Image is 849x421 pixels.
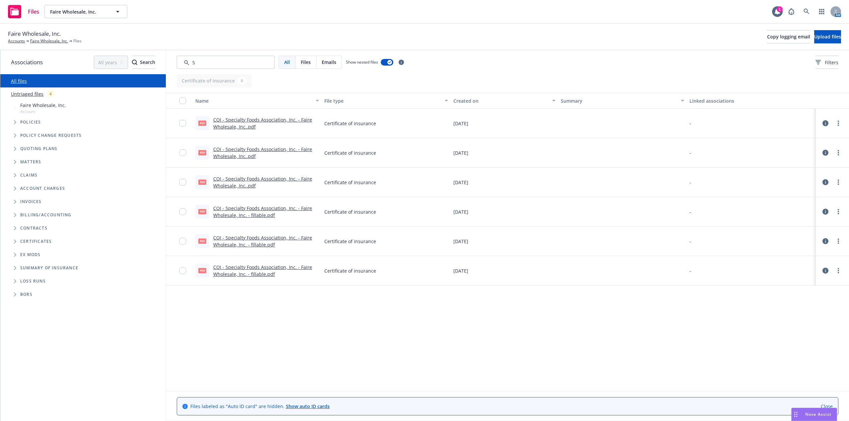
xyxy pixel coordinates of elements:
[322,59,336,66] span: Emails
[20,120,41,124] span: Policies
[46,90,55,98] div: 4
[689,179,691,186] div: -
[30,38,68,44] a: Faire Wholesale, Inc.
[0,100,166,208] div: Tree Example
[5,2,42,21] a: Files
[179,267,186,274] input: Toggle Row Selected
[767,30,810,43] button: Copy logging email
[815,5,828,18] a: Switch app
[20,239,52,243] span: Certificates
[324,238,376,245] span: Certificate of insurance
[20,147,58,151] span: Quoting plans
[451,93,558,109] button: Created on
[453,149,468,156] span: [DATE]
[324,97,441,104] div: File type
[20,213,72,217] span: Billing/Accounting
[816,59,838,66] span: Filters
[198,209,206,214] span: pdf
[20,253,40,257] span: Ex Mods
[324,267,376,274] span: Certificate of insurance
[800,5,813,18] a: Search
[324,179,376,186] span: Certificate of insurance
[8,29,61,38] span: Faire Wholesale, Inc.
[324,149,376,156] span: Certificate of insurance
[20,279,46,283] span: Loss Runs
[777,6,783,12] div: 1
[213,146,312,159] a: COI - Specialty Foods Association, Inc. - Faire Wholesale, Inc..pdf
[453,97,548,104] div: Created on
[179,120,186,127] input: Toggle Row Selected
[834,208,842,216] a: more
[301,59,311,66] span: Files
[834,267,842,275] a: more
[20,102,66,109] span: Faire Wholesale, Inc.
[346,59,378,65] span: Show nested files
[50,8,107,15] span: Faire Wholesale, Inc.
[44,5,127,18] button: Faire Wholesale, Inc.
[213,176,312,189] a: COI - Specialty Foods Association, Inc. - Faire Wholesale, Inc..pdf
[561,97,677,104] div: Summary
[689,120,691,127] div: -
[834,149,842,157] a: more
[689,267,691,274] div: -
[193,93,322,109] button: Name
[0,208,166,301] div: Folder Tree Example
[453,267,468,274] span: [DATE]
[791,408,837,421] button: Nova Assist
[324,120,376,127] span: Certificate of insurance
[284,59,290,66] span: All
[11,78,27,84] a: All files
[20,109,66,114] span: Account
[20,200,42,204] span: Invoices
[11,58,43,67] span: Associations
[816,56,838,69] button: Filters
[213,117,312,130] a: COI - Specialty Foods Association, Inc. - Faire Wholesale, Inc..pdf
[8,38,25,44] a: Accounts
[213,205,312,218] a: COI - Specialty Foods Association, Inc. - Faire Wholesale, Inc. - fillable.pdf
[28,9,39,14] span: Files
[324,208,376,215] span: Certificate of insurance
[132,56,155,69] div: Search
[805,411,831,417] span: Nova Assist
[179,149,186,156] input: Toggle Row Selected
[132,56,155,69] button: SearchSearch
[689,208,691,215] div: -
[179,238,186,244] input: Toggle Row Selected
[190,403,330,410] span: Files labeled as "Auto ID card" are hidden.
[213,235,312,248] a: COI - Specialty Foods Association, Inc. - Faire Wholesale, Inc. - fillable.pdf
[20,133,82,137] span: Policy change requests
[825,59,838,66] span: Filters
[834,178,842,186] a: more
[20,160,41,164] span: Matters
[179,97,186,104] input: Select all
[834,119,842,127] a: more
[198,180,206,184] span: pdf
[20,186,65,190] span: Account charges
[286,403,330,409] a: Show auto ID cards
[198,268,206,273] span: pdf
[179,208,186,215] input: Toggle Row Selected
[767,33,810,40] span: Copy logging email
[11,90,43,97] a: Untriaged files
[20,266,78,270] span: Summary of insurance
[453,238,468,245] span: [DATE]
[195,97,312,104] div: Name
[689,97,813,104] div: Linked associations
[73,38,82,44] span: Files
[821,403,833,410] a: Close
[453,208,468,215] span: [DATE]
[179,179,186,185] input: Toggle Row Selected
[213,264,312,277] a: COI - Specialty Foods Association, Inc. - Faire Wholesale, Inc. - fillable.pdf
[689,149,691,156] div: -
[177,56,275,69] input: Search by keyword...
[198,150,206,155] span: pdf
[792,408,800,421] div: Drag to move
[558,93,687,109] button: Summary
[814,30,841,43] button: Upload files
[814,33,841,40] span: Upload files
[453,179,468,186] span: [DATE]
[198,238,206,243] span: pdf
[834,237,842,245] a: more
[20,173,37,177] span: Claims
[20,292,33,296] span: BORs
